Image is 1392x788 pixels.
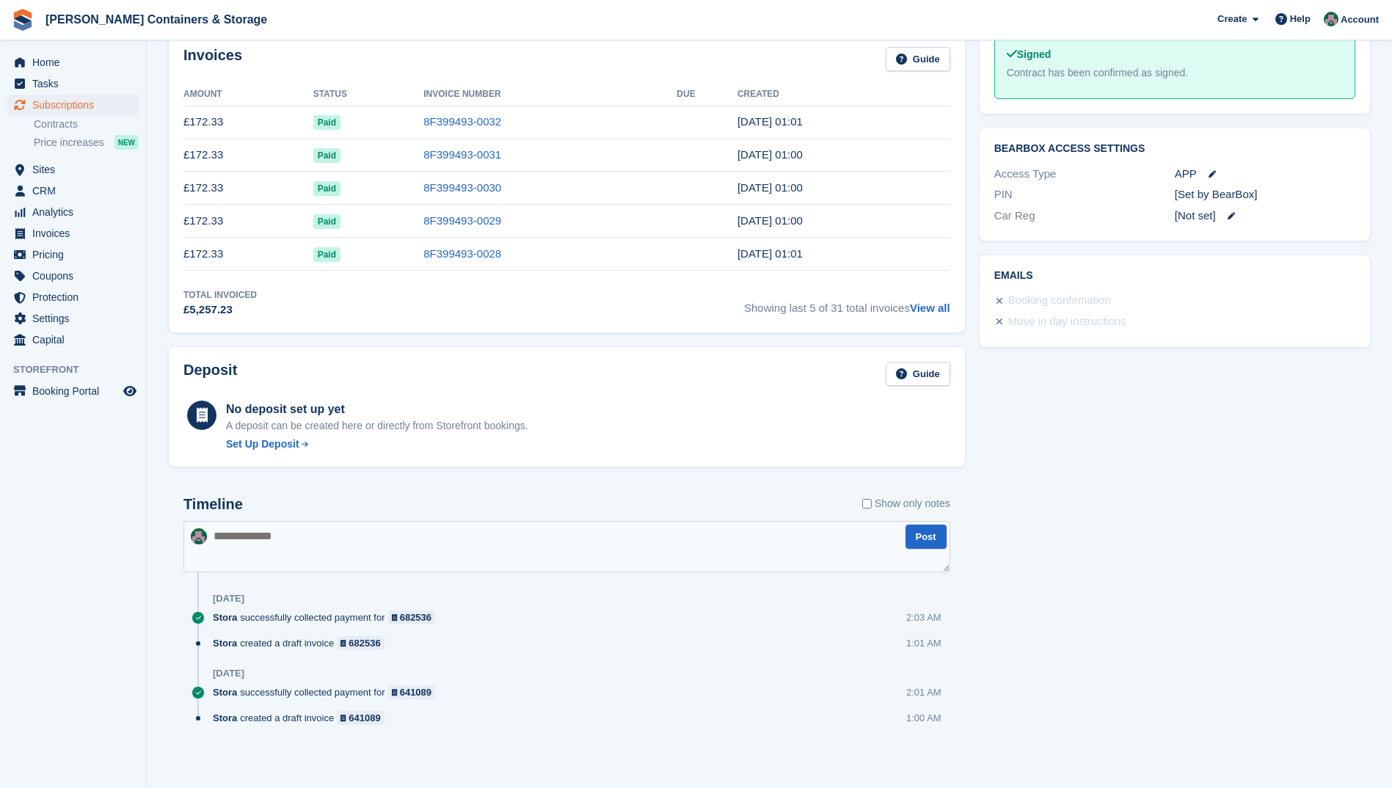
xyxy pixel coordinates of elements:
time: 2025-07-10 00:00:18 UTC [737,148,803,161]
td: £172.33 [183,238,313,271]
th: Amount [183,83,313,106]
a: 8F399493-0030 [423,181,501,194]
span: Showing last 5 of 31 total invoices [744,288,950,318]
span: Price increases [34,136,104,150]
div: No deposit set up yet [226,401,528,418]
a: 8F399493-0029 [423,214,501,227]
div: 682536 [400,610,431,624]
a: Price increases NEW [34,134,139,150]
div: [DATE] [213,668,244,679]
td: £172.33 [183,106,313,139]
th: Due [677,83,737,106]
span: Paid [313,181,340,196]
input: Show only notes [862,496,872,511]
span: Coupons [32,266,120,286]
div: Car Reg [994,208,1175,225]
span: Protection [32,287,120,307]
span: Paid [313,214,340,229]
div: successfully collected payment for [213,685,442,699]
div: Total Invoiced [183,288,257,302]
div: 2:03 AM [906,610,941,624]
a: menu [7,180,139,201]
span: Sites [32,159,120,180]
td: £172.33 [183,139,313,172]
div: Signed [1007,47,1343,62]
span: Paid [313,247,340,262]
div: [DATE] [213,593,244,605]
div: £5,257.23 [183,302,257,318]
span: Create [1217,12,1247,26]
a: menu [7,287,139,307]
a: 8F399493-0028 [423,247,501,260]
div: successfully collected payment for [213,610,442,624]
span: Stora [213,711,237,725]
div: 2:01 AM [906,685,941,699]
span: Home [32,52,120,73]
a: 8F399493-0031 [423,148,501,161]
div: Access Type [994,166,1175,183]
span: Storefront [13,362,146,377]
a: menu [7,381,139,401]
span: Stora [213,685,237,699]
a: menu [7,329,139,350]
a: Contracts [34,117,139,131]
div: created a draft invoice [213,636,392,650]
span: Subscriptions [32,95,120,115]
div: 641089 [349,711,380,725]
a: 641089 [388,685,436,699]
span: Paid [313,115,340,130]
td: £172.33 [183,205,313,238]
img: Julia Marcham [1324,12,1338,26]
span: Settings [32,308,120,329]
div: Contract has been confirmed as signed. [1007,65,1343,81]
span: Analytics [32,202,120,222]
span: Paid [313,148,340,163]
span: Stora [213,636,237,650]
a: 682536 [388,610,436,624]
img: Julia Marcham [191,528,207,544]
h2: Deposit [183,362,237,386]
label: Show only notes [862,496,950,511]
a: 641089 [337,711,385,725]
th: Created [737,83,950,106]
h2: BearBox Access Settings [994,143,1355,155]
div: 682536 [349,636,380,650]
th: Invoice Number [423,83,677,106]
time: 2025-06-10 00:00:51 UTC [737,181,803,194]
td: £172.33 [183,172,313,205]
div: 641089 [400,685,431,699]
h2: Emails [994,270,1355,282]
a: Guide [886,47,950,71]
th: Status [313,83,424,106]
div: 1:01 AM [906,636,941,650]
span: Help [1290,12,1311,26]
a: menu [7,159,139,180]
div: Booking confirmation [1008,292,1111,310]
div: PIN [994,186,1175,203]
a: menu [7,95,139,115]
a: Set Up Deposit [226,437,528,452]
span: Stora [213,610,237,624]
time: 2025-04-10 00:01:07 UTC [737,247,803,260]
a: Guide [886,362,950,386]
a: menu [7,244,139,265]
a: 682536 [337,636,385,650]
span: Booking Portal [32,381,120,401]
a: View all [910,302,950,314]
h2: Timeline [183,496,243,513]
span: Account [1341,12,1379,27]
a: menu [7,52,139,73]
div: [Not set] [1175,208,1355,225]
a: menu [7,202,139,222]
time: 2025-05-10 00:00:44 UTC [737,214,803,227]
div: 1:00 AM [906,711,941,725]
a: menu [7,266,139,286]
div: created a draft invoice [213,711,392,725]
img: stora-icon-8386f47178a22dfd0bd8f6a31ec36ba5ce8667c1dd55bd0f319d3a0aa187defe.svg [12,9,34,31]
div: NEW [114,135,139,150]
span: Capital [32,329,120,350]
button: Post [905,525,947,549]
div: APP [1175,166,1355,183]
a: [PERSON_NAME] Containers & Storage [40,7,273,32]
a: menu [7,308,139,329]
